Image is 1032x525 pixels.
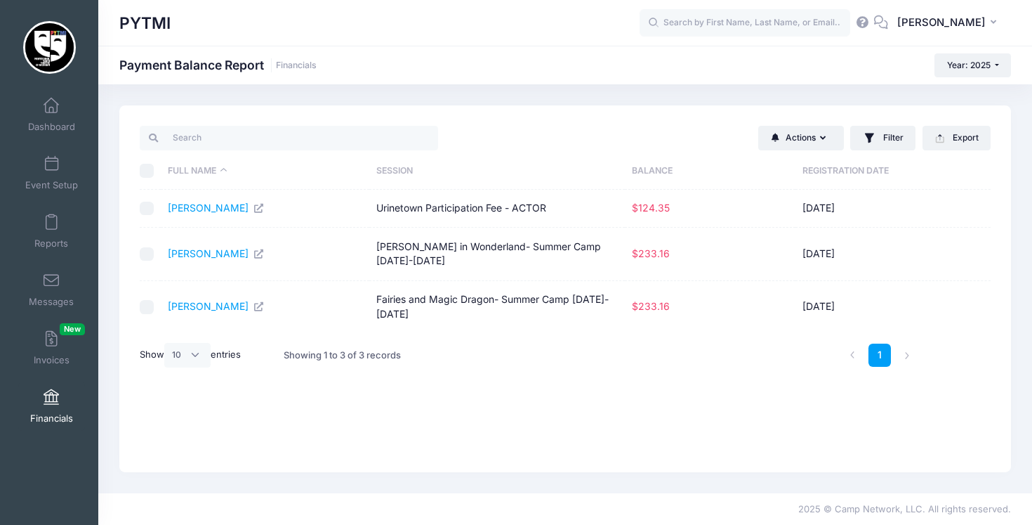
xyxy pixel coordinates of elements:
h1: Payment Balance Report [119,58,317,72]
div: Showing 1 to 3 of 3 records [284,339,401,372]
input: Search by First Name, Last Name, or Email... [640,9,850,37]
h1: PYTMI [119,7,171,39]
a: Reports [18,207,85,256]
span: 2025 © Camp Network, LLC. All rights reserved. [798,503,1011,514]
button: [PERSON_NAME] [888,7,1011,39]
span: Financials [30,413,73,424]
a: Messages [18,265,85,314]
th: Registration Date [795,153,966,190]
th: Session: activate to sort column ascending [369,153,625,190]
a: Financials [276,60,317,71]
input: Search [140,126,438,150]
a: [PERSON_NAME] [168,202,265,214]
a: [PERSON_NAME] [168,247,265,259]
td: Urinetown Participation Fee - ACTOR [369,190,625,228]
span: Reports [34,238,68,249]
span: Year: 2025 [947,60,991,70]
img: PYTMI [23,21,76,74]
td: Fairies and Magic Dragon- Summer Camp [DATE]-[DATE] [369,281,625,333]
span: New [60,323,85,335]
td: [PERSON_NAME] in Wonderland- Summer Camp [DATE]-[DATE] [369,228,625,280]
label: Show entries [140,343,241,367]
td: [DATE] [795,228,966,280]
span: Messages [29,296,74,308]
a: 1 [868,344,892,367]
span: Invoices [34,354,70,366]
button: Actions [758,126,844,150]
span: $124.35 [632,202,670,214]
td: [DATE] [795,281,966,333]
a: Financials [18,382,85,431]
a: Dashboard [18,90,85,139]
th: Full Name: activate to sort column descending [161,153,369,190]
button: Year: 2025 [934,53,1011,77]
span: $233.16 [632,300,670,312]
span: [PERSON_NAME] [897,15,986,30]
button: Export [922,126,991,150]
span: Event Setup [25,179,78,191]
a: [PERSON_NAME] [168,300,265,312]
a: Event Setup [18,148,85,197]
span: Dashboard [28,121,75,133]
span: $233.16 [632,247,670,259]
a: InvoicesNew [18,323,85,372]
select: Showentries [164,343,211,367]
button: Filter [850,126,915,151]
td: [DATE] [795,190,966,228]
th: Balance: activate to sort column ascending [625,153,795,190]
